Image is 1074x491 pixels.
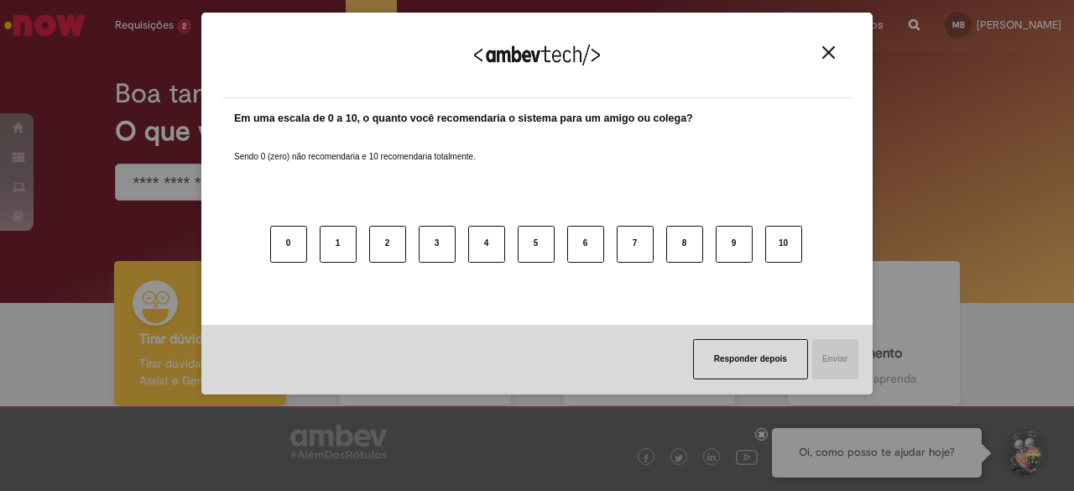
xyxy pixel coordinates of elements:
img: Logo Ambevtech [474,44,600,65]
button: 3 [419,226,456,263]
button: 4 [468,226,505,263]
button: 1 [320,226,357,263]
label: Sendo 0 (zero) não recomendaria e 10 recomendaria totalmente. [234,131,476,163]
label: Em uma escala de 0 a 10, o quanto você recomendaria o sistema para um amigo ou colega? [234,111,693,127]
button: 0 [270,226,307,263]
button: 5 [518,226,555,263]
button: 7 [617,226,654,263]
button: 2 [369,226,406,263]
button: 8 [666,226,703,263]
button: Responder depois [693,339,808,379]
button: 6 [567,226,604,263]
button: 9 [716,226,753,263]
button: Close [817,45,840,60]
img: Close [822,46,835,59]
button: 10 [765,226,802,263]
